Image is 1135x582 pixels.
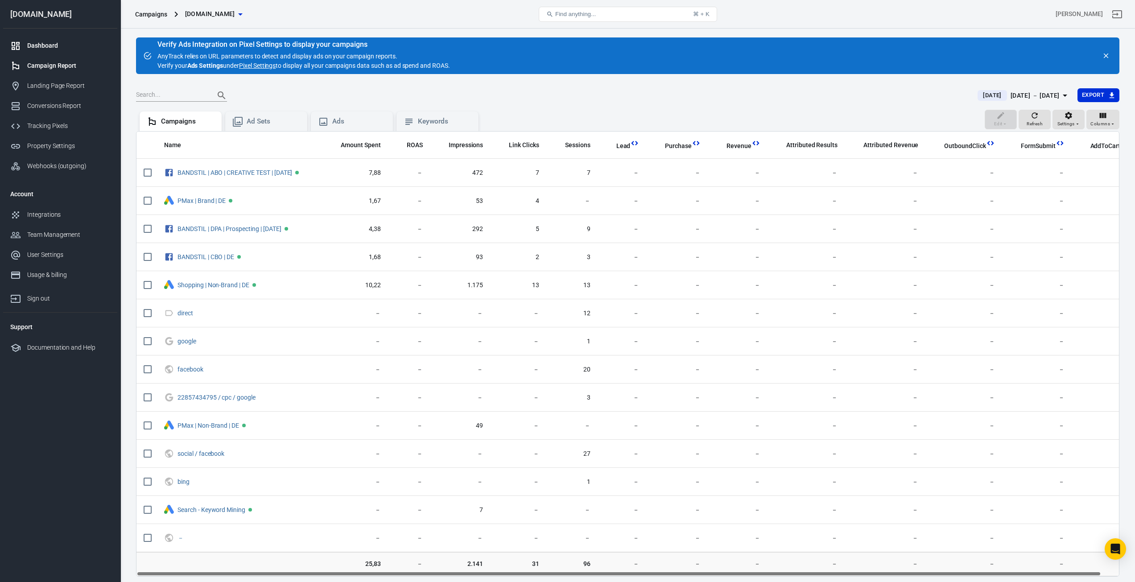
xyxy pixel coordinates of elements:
[605,142,631,151] span: Lead
[437,450,483,458] span: －
[437,478,483,487] span: －
[329,337,381,346] span: －
[1009,365,1065,374] span: －
[136,132,1119,576] div: scrollable content
[715,253,760,262] span: －
[933,365,995,374] span: －
[693,11,710,17] div: ⌘ + K
[177,478,190,485] a: bing
[1079,281,1130,290] span: 4
[653,309,701,318] span: －
[553,281,590,290] span: 13
[616,142,631,151] span: Lead
[329,140,381,150] span: The estimated total amount of money you've spent on your campaign, ad set or ad during its schedule.
[715,225,760,234] span: －
[407,141,423,150] span: ROAS
[27,61,110,70] div: Campaign Report
[1009,197,1065,206] span: －
[933,393,995,402] span: －
[775,421,838,430] span: －
[177,506,245,513] a: Search - Keyword Mining
[239,61,276,70] a: Pixel Settings
[605,169,640,177] span: －
[497,197,539,206] span: 4
[605,309,640,318] span: －
[970,88,1077,103] button: [DATE][DATE] － [DATE]
[395,309,423,318] span: －
[437,140,483,150] span: The number of times your ads were on screen.
[437,281,483,290] span: 1.175
[177,338,196,345] a: google
[933,142,986,151] span: OutboundClick
[329,421,381,430] span: －
[1052,110,1085,129] button: Settings
[177,338,198,344] span: google
[407,140,423,150] span: The total return on ad spend
[1077,88,1119,102] button: Export
[497,309,539,318] span: －
[395,197,423,206] span: －
[177,197,226,204] a: PMax | Brand | DE
[933,169,995,177] span: －
[3,205,117,225] a: Integrations
[164,336,174,347] svg: Google
[329,365,381,374] span: －
[863,140,918,150] span: The total revenue attributed according to your ad network (Facebook, Google, etc.)
[3,136,117,156] a: Property Settings
[3,225,117,245] a: Team Management
[395,450,423,458] span: －
[164,364,174,375] svg: UTM & Web Traffic
[653,393,701,402] span: －
[341,141,381,150] span: Amount Spent
[395,393,423,402] span: －
[786,141,838,150] span: Attributed Results
[177,394,256,401] a: 22857434795 / cpc / google
[437,421,483,430] span: 49
[852,253,918,262] span: －
[164,476,174,487] svg: UTM & Web Traffic
[1009,421,1065,430] span: －
[933,309,995,318] span: －
[497,281,539,290] span: 13
[437,253,483,262] span: 93
[177,422,240,429] span: PMax | Non-Brand | DE
[605,225,640,234] span: －
[553,478,590,487] span: 1
[285,227,288,231] span: Active
[27,101,110,111] div: Conversions Report
[775,309,838,318] span: －
[715,169,760,177] span: －
[715,450,760,458] span: －
[605,421,640,430] span: －
[1079,365,1130,374] span: －
[775,365,838,374] span: －
[27,210,110,219] div: Integrations
[497,450,539,458] span: －
[164,280,174,290] div: Google Ads
[605,365,640,374] span: －
[252,283,256,287] span: Active
[775,478,838,487] span: －
[933,225,995,234] span: －
[164,167,174,178] svg: Facebook Ads
[653,281,701,290] span: －
[177,394,257,400] span: 22857434795 / cpc / google
[726,140,751,151] span: Total revenue calculated by AnyTrack.
[653,169,701,177] span: －
[539,7,717,22] button: Find anything...⌘ + K
[164,141,193,150] span: Name
[605,253,640,262] span: －
[852,309,918,318] span: －
[177,226,283,232] span: BANDSTIL | DPA | Prospecting | 2025-07-15
[553,421,590,430] span: －
[177,225,281,232] a: BANDSTIL | DPA | Prospecting | [DATE]
[933,337,995,346] span: －
[1009,450,1065,458] span: －
[1079,253,1130,262] span: －
[653,421,701,430] span: －
[1079,197,1130,206] span: －
[1105,538,1126,560] div: Open Intercom Messenger
[1090,120,1110,128] span: Columns
[437,197,483,206] span: 53
[135,10,167,19] div: Campaigns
